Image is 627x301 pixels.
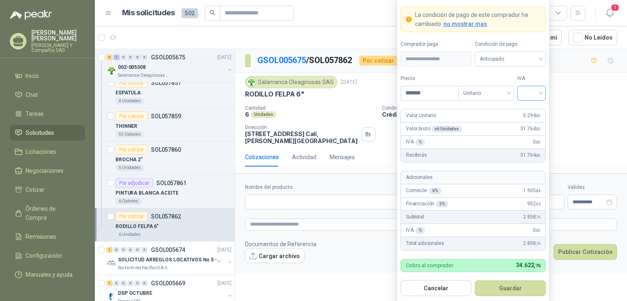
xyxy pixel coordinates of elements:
div: 0 [113,247,120,253]
span: ,76 [535,241,540,246]
span: Anticipado [480,53,541,65]
div: Por cotizar [115,111,148,121]
p: GSOL005669 [151,280,185,286]
p: SOL057857 [151,80,181,86]
label: Condición de pago [475,40,546,48]
img: Logo peakr [10,10,52,20]
div: 0 [127,54,134,60]
a: Licitaciones [10,144,85,160]
div: Unidades [251,111,276,118]
div: 1 [106,247,113,253]
p: Valor bruto [406,125,462,133]
div: Por cotizar [115,212,148,221]
div: 6 Galones [115,198,141,205]
p: Comisión [406,187,441,195]
span: 5.294 [523,112,540,120]
p: 002-005308 [118,63,146,71]
p: Cobro al comprador [406,263,453,268]
div: 1 [106,280,113,286]
span: Remisiones [26,232,56,241]
p: / SOL057862 [257,54,353,67]
p: [PERSON_NAME] Y Compañía SAS [31,43,85,53]
div: 5 Unidades [115,165,144,171]
p: Recibirás [406,151,427,159]
span: Manuales y ayuda [26,270,73,279]
p: SOL057862 [151,214,181,219]
a: Remisiones [10,229,85,245]
p: THINNER [115,122,137,130]
p: Total adicionales [406,240,444,247]
a: Tareas [10,106,85,122]
p: Condición de pago [382,105,624,111]
a: 1 0 0 0 0 0 GSOL005674[DATE] Company LogoSOLICITUD ARREGLOS LOCATIVOS No 5 - PICHINDERio Fertil d... [106,245,233,271]
p: Financiación [406,200,448,208]
span: 1.905 [523,187,540,195]
p: SOL057859 [151,113,181,119]
p: Valor Unitario [406,112,436,120]
div: 0 [120,247,127,253]
button: Cargar archivo [245,249,304,263]
span: Negociaciones [26,166,64,175]
label: Nombre del producto [245,183,449,191]
h1: Mis solicitudes [122,7,175,19]
div: 4 Unidades [115,98,144,104]
p: Salamanca Oleaginosas SAS [118,72,170,79]
p: [DATE] [217,54,231,61]
a: Por cotizarSOL057862RODILLO FELPA 6"6 Unidades [95,208,235,242]
span: ,84 [535,188,540,193]
span: Unitario [463,87,509,99]
span: 31.764 [520,125,540,133]
div: Por cotizar [115,145,148,155]
p: [DATE] [341,78,357,86]
span: 0 [533,138,540,146]
span: ,00 [535,153,540,158]
a: 5 1 0 0 0 0 GSOL005675[DATE] Company Logo002-005308Salamanca Oleaginosas SAS [106,52,233,79]
div: Por cotizar [359,56,397,66]
label: Comprador paga [401,40,471,48]
p: Cantidad [245,105,375,111]
div: 0 [113,280,120,286]
p: Adicionales [406,174,432,181]
label: Precio [401,75,458,82]
div: 5 [106,54,113,60]
p: La condición de pago de este comprador ha cambiado. [415,10,540,28]
span: ,76 [534,263,540,268]
a: Chat [10,87,85,103]
span: exclamation-circle [406,16,412,22]
p: GSOL005674 [151,247,185,253]
span: 31.764 [520,151,540,159]
div: 0 [120,280,127,286]
div: Actividad [292,153,316,162]
div: Salamanca Oleaginosas SAS [245,76,337,88]
div: 55 Galones [115,131,144,138]
p: Documentos de Referencia [245,240,316,249]
span: Solicitudes [26,128,54,137]
p: 6 [245,111,249,118]
label: Validez [568,183,617,191]
p: [STREET_ADDRESS] Cali , [PERSON_NAME][GEOGRAPHIC_DATA] [245,130,358,144]
button: Publicar Cotización [554,244,617,260]
div: 3 % [436,201,448,207]
a: Solicitudes [10,125,85,141]
a: GSOL005675 [257,55,306,65]
a: Por cotizarSOL057857ESPATULA4 Unidades [95,75,235,108]
a: Órdenes de Compra [10,201,85,226]
span: Chat [26,90,38,99]
div: % [415,139,425,146]
p: BROCHA 2" [115,156,143,164]
p: Subtotal [406,213,424,221]
a: Por cotizarSOL057859THINNER55 Galones [95,108,235,141]
p: PINTURA BLANCA ACEITE [115,189,178,197]
div: 0 [134,280,141,286]
div: 0 [141,280,148,286]
div: Por adjudicar [115,178,153,188]
span: 0 [533,226,540,234]
button: Cancelar [401,280,471,296]
span: Licitaciones [26,147,56,156]
div: 0 [127,280,134,286]
img: Company Logo [106,258,116,268]
span: ,00 [535,113,540,118]
p: Dirección [245,125,358,130]
span: Inicio [26,71,39,80]
div: Mensajes [330,153,355,162]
